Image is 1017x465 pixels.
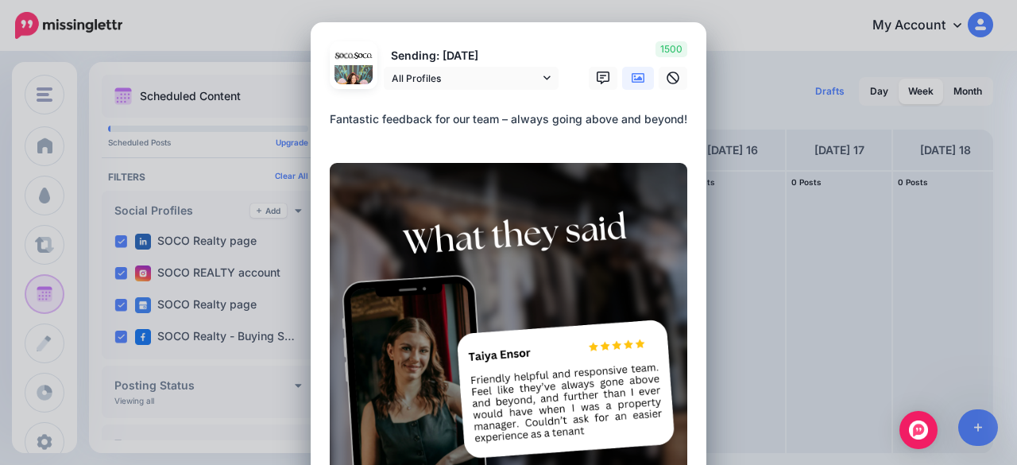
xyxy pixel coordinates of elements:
div: Fantastic feedback for our team – always going above and beyond! [330,110,695,129]
a: All Profiles [384,67,559,90]
span: All Profiles [392,70,539,87]
p: Sending: [DATE] [384,47,559,65]
img: 164197137_918513602257435_4761511730756522423_n-bsa121940.jpg [354,46,373,65]
img: AGNmyxZkkcLc6M7mEOT9fKWd_UCj15EfP3oRQVod_1GKbAs96-c-69407.png [334,65,373,103]
div: Open Intercom Messenger [899,411,938,449]
span: 1500 [655,41,687,57]
img: 164581468_4373535855994721_8378937785642129856_n-bsa121939.jpg [334,46,354,65]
